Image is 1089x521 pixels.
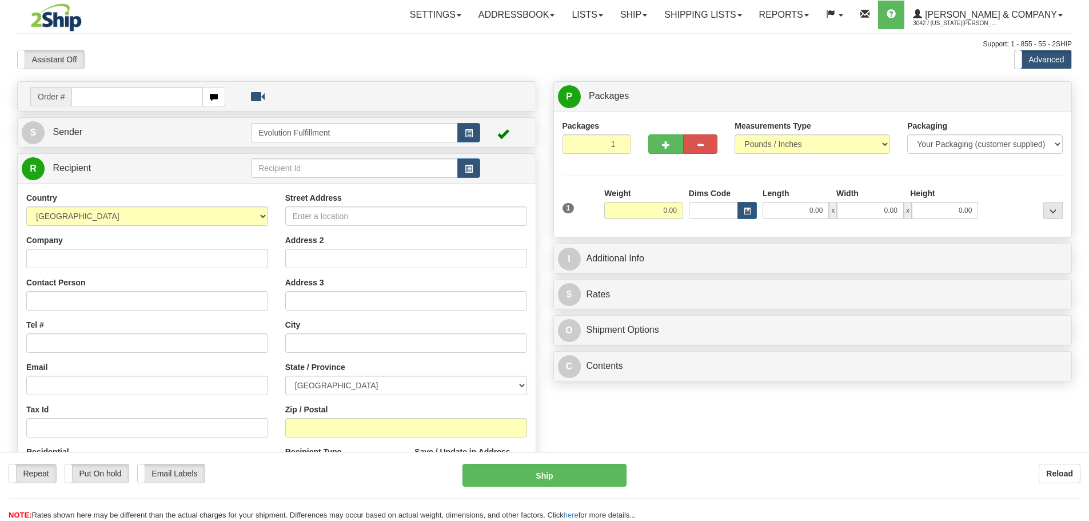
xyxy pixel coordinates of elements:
[26,319,44,331] label: Tel #
[470,1,564,29] a: Addressbook
[251,123,458,142] input: Sender Id
[751,1,817,29] a: Reports
[285,361,345,373] label: State / Province
[612,1,656,29] a: Ship
[17,3,95,32] img: logo3042.jpg
[904,202,912,219] span: x
[836,188,859,199] label: Width
[829,202,837,219] span: x
[558,248,581,271] span: I
[1039,464,1080,483] button: Reload
[558,85,1068,108] a: P Packages
[138,464,205,483] label: Email Labels
[558,319,581,342] span: O
[53,163,91,173] span: Recipient
[1015,50,1071,69] label: Advanced
[18,50,84,69] label: Assistant Off
[26,277,85,288] label: Contact Person
[285,206,527,226] input: Enter a location
[1043,202,1063,219] div: ...
[285,446,342,458] label: Recipient Type
[53,127,82,137] span: Sender
[558,355,1068,378] a: CContents
[285,234,324,246] label: Address 2
[26,446,69,458] label: Residential
[910,188,935,199] label: Height
[689,188,731,199] label: Dims Code
[26,404,49,415] label: Tax Id
[563,120,600,132] label: Packages
[907,120,947,132] label: Packaging
[563,203,575,213] span: 1
[30,87,71,106] span: Order #
[17,39,1072,49] div: Support: 1 - 855 - 55 - 2SHIP
[462,464,627,487] button: Ship
[558,283,1068,307] a: $Rates
[414,446,526,469] label: Save / Update in Address Book
[251,158,458,178] input: Recipient Id
[558,247,1068,271] a: IAdditional Info
[22,121,251,144] a: S Sender
[564,511,579,519] a: here
[563,1,611,29] a: Lists
[285,277,324,288] label: Address 3
[1063,202,1088,319] iframe: chat widget
[401,1,470,29] a: Settings
[285,192,342,204] label: Street Address
[656,1,750,29] a: Shipping lists
[9,511,31,519] span: NOTE:
[22,121,45,144] span: S
[558,85,581,108] span: P
[9,464,56,483] label: Repeat
[22,157,226,180] a: R Recipient
[904,1,1071,29] a: [PERSON_NAME] & Company 3042 / [US_STATE][PERSON_NAME]
[558,355,581,378] span: C
[735,120,811,132] label: Measurements Type
[589,91,629,101] span: Packages
[26,192,57,204] label: Country
[913,18,999,29] span: 3042 / [US_STATE][PERSON_NAME]
[922,10,1057,19] span: [PERSON_NAME] & Company
[65,464,129,483] label: Put On hold
[285,404,328,415] label: Zip / Postal
[558,319,1068,342] a: OShipment Options
[604,188,631,199] label: Weight
[26,234,63,246] label: Company
[285,319,300,331] label: City
[558,283,581,306] span: $
[763,188,789,199] label: Length
[1046,469,1073,478] b: Reload
[26,361,47,373] label: Email
[22,157,45,180] span: R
